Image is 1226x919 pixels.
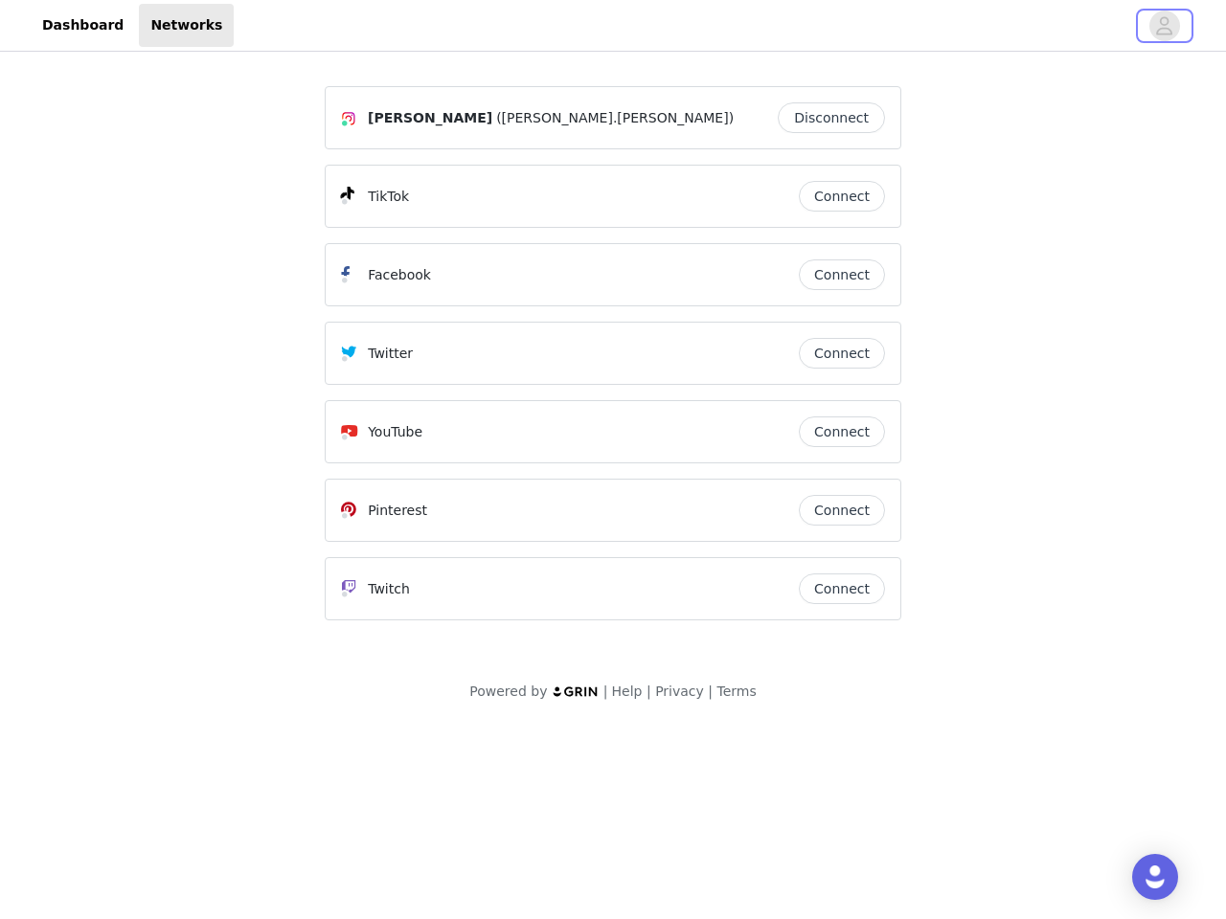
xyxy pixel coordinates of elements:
button: Connect [799,573,885,604]
p: Twitch [368,579,410,599]
a: Dashboard [31,4,135,47]
div: Open Intercom Messenger [1132,854,1178,900]
span: ([PERSON_NAME].[PERSON_NAME]) [496,108,734,128]
span: [PERSON_NAME] [368,108,492,128]
button: Connect [799,416,885,447]
button: Connect [799,338,885,369]
button: Connect [799,259,885,290]
p: YouTube [368,422,422,442]
button: Disconnect [778,102,885,133]
p: TikTok [368,187,409,207]
a: Privacy [655,684,704,699]
p: Pinterest [368,501,427,521]
span: | [603,684,608,699]
span: | [647,684,651,699]
a: Terms [716,684,756,699]
span: | [708,684,713,699]
span: Powered by [469,684,547,699]
img: logo [552,685,600,698]
p: Facebook [368,265,431,285]
img: Instagram Icon [341,111,356,126]
div: avatar [1155,11,1173,41]
p: Twitter [368,344,413,364]
a: Networks [139,4,234,47]
button: Connect [799,495,885,526]
button: Connect [799,181,885,212]
a: Help [612,684,643,699]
